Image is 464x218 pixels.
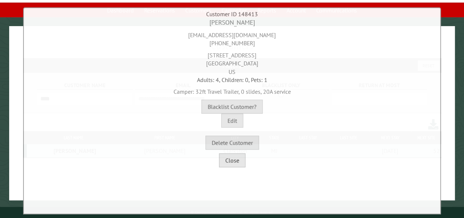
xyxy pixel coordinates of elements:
small: © Campground Commander LLC. All rights reserved. [190,210,273,215]
div: [STREET_ADDRESS] [GEOGRAPHIC_DATA] US [26,47,438,76]
button: Edit [221,114,243,128]
div: Adults: 4, Children: 0, Pets: 1 [26,76,438,84]
button: Close [219,153,245,167]
a: Customers [181,3,216,17]
a: Reservations [140,3,179,17]
a: Account [282,3,310,17]
a: Communications [312,3,361,17]
div: [PERSON_NAME] [26,18,438,27]
a: Reports [253,3,281,17]
button: Delete Customer [205,136,259,150]
div: Customer ID 148413 [26,10,438,18]
a: Campsites [217,3,252,17]
a: Dashboard [103,3,138,17]
div: [EMAIL_ADDRESS][DOMAIN_NAME] [PHONE_NUMBER] [26,27,438,47]
button: Blacklist Customer? [201,100,263,114]
div: Camper: 32ft Travel Trailer, 0 slides, 20A service [26,84,438,96]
